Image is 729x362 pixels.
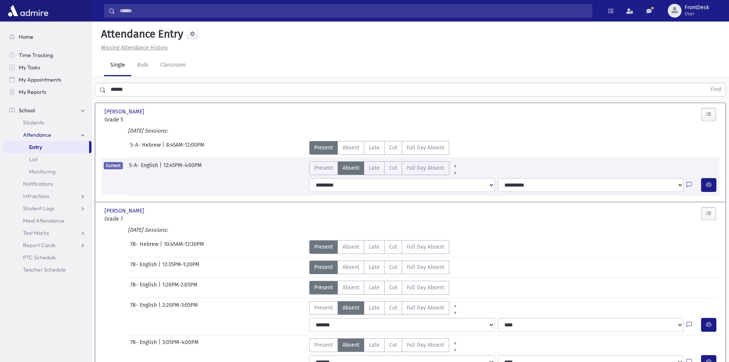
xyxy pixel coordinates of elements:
[369,164,380,172] span: Late
[389,263,397,271] span: Cut
[314,283,333,292] span: Present
[158,260,162,274] span: |
[19,76,61,83] span: My Appointments
[164,240,204,254] span: 10:45AM-12:30PM
[449,161,461,167] a: All Prior
[23,193,49,200] span: Infractions
[3,190,91,202] a: Infractions
[128,128,168,134] i: [DATE] Sessions:
[407,263,444,271] span: Full Day Absent
[23,205,54,212] span: Student Logs
[3,264,91,276] a: Teacher Schedule
[163,161,202,175] span: 12:45PM-4:00PM
[19,52,53,59] span: Time Tracking
[342,243,359,251] span: Absent
[3,215,91,227] a: Meal Attendance
[314,341,333,349] span: Present
[314,243,333,251] span: Present
[3,239,91,251] a: Report Cards
[154,55,192,76] a: Classroom
[342,304,359,312] span: Absent
[3,227,91,239] a: Test Marks
[3,61,91,74] a: My Tasks
[407,283,444,292] span: Full Day Absent
[3,74,91,86] a: My Appointments
[6,3,50,18] img: AdmirePro
[3,165,91,178] a: Monitoring
[389,283,397,292] span: Cut
[314,304,333,312] span: Present
[3,49,91,61] a: Time Tracking
[3,202,91,215] a: Student Logs
[23,254,56,261] span: PTC Schedule
[369,341,380,349] span: Late
[23,229,49,236] span: Test Marks
[158,301,162,315] span: |
[389,243,397,251] span: Cut
[98,28,183,41] h5: Attendance Entry
[129,161,160,175] span: 5-A- English
[3,31,91,43] a: Home
[309,260,449,274] div: AttTypes
[3,141,89,153] a: Entry
[162,301,198,315] span: 2:20PM-3:05PM
[98,44,168,51] a: Missing Attendance History
[389,341,397,349] span: Cut
[130,260,158,274] span: 7B- English
[309,240,449,254] div: AttTypes
[342,263,359,271] span: Absent
[104,55,131,76] a: Single
[389,144,397,152] span: Cut
[158,281,162,295] span: |
[407,304,444,312] span: Full Day Absent
[23,242,55,249] span: Report Cards
[162,281,197,295] span: 1:20PM-2:05PM
[407,243,444,251] span: Full Day Absent
[407,341,444,349] span: Full Day Absent
[19,33,33,40] span: Home
[162,260,199,274] span: 12:35PM-1:20PM
[3,129,91,141] a: Attendance
[369,283,380,292] span: Late
[342,144,359,152] span: Absent
[104,162,123,169] span: Current
[158,338,162,352] span: |
[389,304,397,312] span: Cut
[342,341,359,349] span: Absent
[104,108,146,116] span: [PERSON_NAME]
[29,144,42,151] span: Entry
[342,283,359,292] span: Absent
[706,83,726,96] button: Find
[407,144,444,152] span: Full Day Absent
[369,144,380,152] span: Late
[19,107,35,114] span: School
[309,338,461,352] div: AttTypes
[309,161,461,175] div: AttTypes
[309,301,461,315] div: AttTypes
[29,156,38,163] span: List
[160,161,163,175] span: |
[23,180,53,187] span: Notifications
[104,215,200,223] span: Grade 7
[104,116,200,124] span: Grade 5
[3,251,91,264] a: PTC Schedule
[369,304,380,312] span: Late
[369,263,380,271] span: Late
[3,178,91,190] a: Notifications
[130,338,158,352] span: 7B- English
[101,44,168,51] u: Missing Attendance History
[369,243,380,251] span: Late
[685,11,709,17] span: User
[23,131,51,138] span: Attendance
[130,281,158,295] span: 7B- English
[407,164,444,172] span: Full Day Absent
[162,338,199,352] span: 3:05PM-4:00PM
[130,301,158,315] span: 7B- English
[23,266,66,273] span: Teacher Schedule
[23,119,44,126] span: Students
[3,86,91,98] a: My Reports
[314,164,333,172] span: Present
[166,141,204,155] span: 8:45AM-12:00PM
[389,164,397,172] span: Cut
[128,227,168,233] i: [DATE] Sessions:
